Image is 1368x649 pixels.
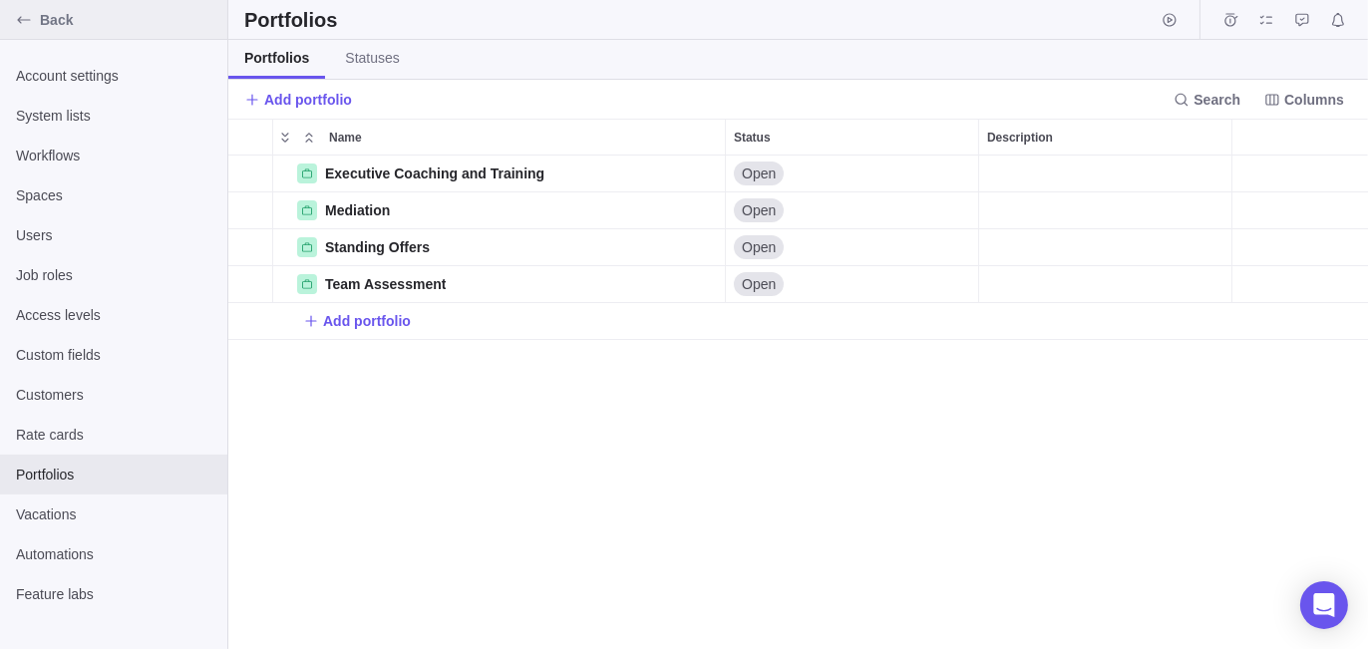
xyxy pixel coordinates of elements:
div: Name [273,192,726,229]
span: Approval requests [1288,6,1316,34]
span: Job roles [16,265,211,285]
a: Statuses [329,40,415,79]
div: Status [726,156,979,192]
div: Description [979,120,1231,155]
a: Time logs [1216,15,1244,31]
div: Name [273,156,726,192]
span: System lists [16,106,211,126]
span: Add portfolio [264,90,352,110]
span: Custom fields [16,345,211,365]
span: Expand [273,124,297,152]
a: Portfolios [228,40,325,79]
span: Users [16,225,211,245]
div: Status [726,266,979,303]
a: Notifications [1324,15,1352,31]
span: Add portfolio [303,307,411,335]
span: Customers [16,385,211,405]
a: My assignments [1252,15,1280,31]
span: Account settings [16,66,211,86]
span: Portfolios [244,48,309,68]
span: Open [742,200,776,220]
div: Status [726,120,978,155]
span: Access levels [16,305,211,325]
span: Search [1194,90,1240,110]
span: Statuses [345,48,399,68]
div: Status [726,229,979,266]
h2: Portfolios [244,6,337,34]
a: Approval requests [1288,15,1316,31]
div: Description [979,156,1232,192]
div: Open Intercom Messenger [1300,581,1348,629]
div: Name [321,120,725,155]
span: Columns [1284,90,1344,110]
span: Portfolios [16,465,211,485]
span: Status [734,128,771,148]
span: Notifications [1324,6,1352,34]
span: Add portfolio [323,311,411,331]
span: Rate cards [16,425,211,445]
div: Description [979,266,1232,303]
div: Name [273,229,726,266]
div: Add New [228,303,1368,340]
span: Team Assessment [325,274,446,294]
span: Workflows [16,146,211,165]
span: Back [40,10,219,30]
span: My assignments [1252,6,1280,34]
span: Vacations [16,504,211,524]
span: Spaces [16,185,211,205]
div: Status [726,192,979,229]
span: Automations [16,544,211,564]
span: Executive Coaching and Training [325,163,544,183]
span: Add portfolio [244,86,352,114]
span: Columns [1256,86,1352,114]
span: Open [742,274,776,294]
span: Standing Offers [325,237,430,257]
span: Name [329,128,362,148]
span: Description [987,128,1053,148]
span: Mediation [325,200,390,220]
span: Open [742,237,776,257]
div: Description [979,229,1232,266]
span: Time logs [1216,6,1244,34]
div: Description [979,192,1232,229]
span: Open [742,163,776,183]
span: Search [1166,86,1248,114]
span: Feature labs [16,584,211,604]
div: Name [273,266,726,303]
span: Collapse [297,124,321,152]
span: Start timer [1156,6,1184,34]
